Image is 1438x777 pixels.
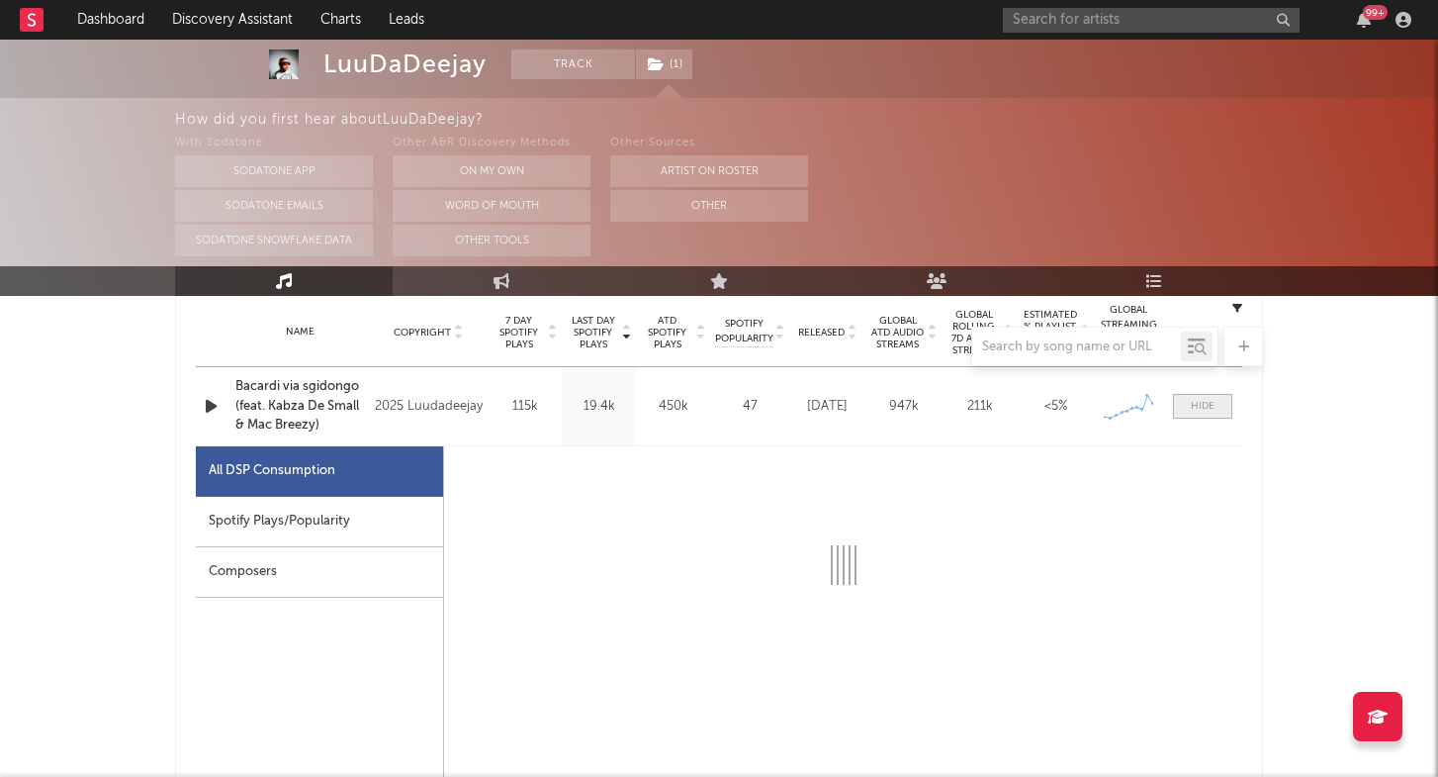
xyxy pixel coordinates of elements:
div: 47 [715,397,784,417]
button: Other [610,190,808,222]
button: (1) [636,49,692,79]
div: Composers [196,547,443,598]
div: 2025 Luudadeejay [375,395,483,419]
button: Sodatone Snowflake Data [175,225,373,256]
div: Global Streaming Trend (Last 60D) [1099,303,1158,362]
div: Name [235,325,365,340]
div: Other Sources [610,132,808,155]
div: With Sodatone [175,132,373,155]
div: How did you first hear about LuuDaDeejay ? [175,108,1438,132]
span: ( 1 ) [635,49,693,79]
span: ATD Spotify Plays [641,315,693,350]
div: LuuDaDeejay [323,49,487,79]
div: 19.4k [567,397,631,417]
button: Sodatone App [175,155,373,187]
input: Search for artists [1003,8,1300,33]
button: On My Own [393,155,590,187]
span: Spotify Popularity [715,317,773,346]
div: 947k [870,397,937,417]
div: 99 + [1363,5,1388,20]
input: Search by song name or URL [972,340,1181,355]
button: 99+ [1357,12,1371,28]
div: Other A&R Discovery Methods [393,132,590,155]
div: Spotify Plays/Popularity [196,497,443,547]
button: Other Tools [393,225,590,256]
button: Sodatone Emails [175,190,373,222]
span: Global ATD Audio Streams [870,315,925,350]
div: All DSP Consumption [196,446,443,497]
div: 211k [946,397,1013,417]
button: Artist on Roster [610,155,808,187]
button: Word Of Mouth [393,190,590,222]
div: All DSP Consumption [209,459,335,483]
div: <5% [1023,397,1089,417]
button: Track [511,49,635,79]
span: Last Day Spotify Plays [567,315,619,350]
span: Estimated % Playlist Streams Last Day [1023,309,1077,356]
span: Global Rolling 7D Audio Streams [946,309,1001,356]
a: Bacardi via sgidongo (feat. Kabza De Small & Mac Breezy) [235,377,365,436]
div: 450k [641,397,705,417]
span: 7 Day Spotify Plays [493,315,545,350]
div: 115k [493,397,557,417]
div: [DATE] [794,397,860,417]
